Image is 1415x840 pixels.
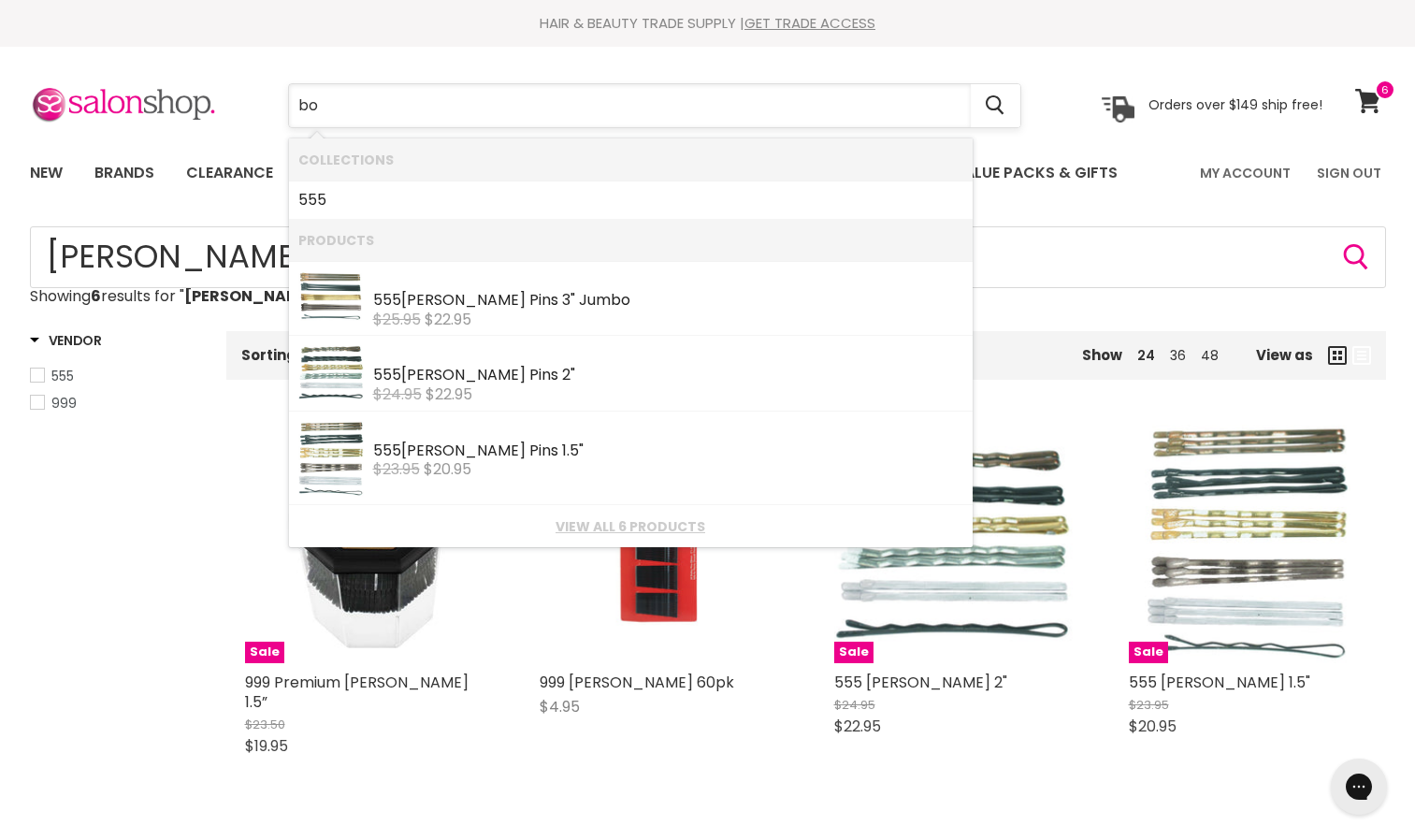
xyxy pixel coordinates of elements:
b: [PERSON_NAME] [401,440,526,461]
li: Products: 555 Bobby Pins 1.5" [289,412,973,506]
a: 36 [1170,346,1186,365]
span: $22.95 [425,309,471,330]
a: 999 [30,393,203,413]
a: View all 6 products [298,519,963,534]
span: Sale [1129,642,1168,663]
div: 555 s 3" Jumbo [373,292,963,311]
a: GET TRADE ACCESS [744,13,875,33]
a: 555 [298,185,963,215]
span: 999 [51,394,77,413]
nav: Main [7,146,1409,200]
span: $20.95 [1129,716,1177,737]
span: Sale [834,642,874,663]
b: Pin [529,364,551,385]
ul: Main menu [16,146,1161,200]
li: Collections [289,138,973,181]
span: $22.95 [426,384,472,405]
a: 999 Premium [PERSON_NAME] 1.5” [245,672,469,713]
a: 555 [30,366,203,386]
span: $4.95 [540,696,580,717]
a: Clearance [172,153,287,193]
a: Value Packs & Gifts [940,153,1132,193]
a: Brands [80,153,168,193]
img: 2BOBBY_200x.jpg [298,345,364,398]
li: Products: 555 Bobby Pins 3" Jumbo [289,261,973,336]
span: View as [1256,347,1313,363]
button: Search [971,84,1020,127]
div: 555 s 1.5" [373,442,963,462]
div: 555 s 2" [373,367,963,386]
span: $24.95 [834,696,875,714]
span: 555 [51,367,74,385]
p: Orders over $149 ship free! [1148,96,1322,113]
span: $19.95 [245,735,288,757]
h3: Vendor [30,331,102,350]
span: Show [1082,345,1122,365]
img: 555 Bobby Pins 1.5 [1145,425,1350,663]
s: $23.95 [373,458,420,480]
strong: 6 [91,285,101,307]
form: Product [288,83,1021,128]
b: Pin [529,289,551,311]
a: 555 Bobby Pins 1.5Sale [1129,425,1367,663]
button: Search [1341,242,1371,272]
a: 999 Premium Bobby Pins 1.5”Sale [245,425,484,663]
img: 1.5BOBBY_200x.jpg [298,421,364,498]
img: 3JUMBO_200x.jpg [298,270,364,322]
p: Showing results for " " [30,288,1386,305]
span: $20.95 [424,458,471,480]
img: 999 Premium Bobby Pins 1.5” [245,425,484,663]
a: 48 [1201,346,1219,365]
input: Search [289,84,971,127]
div: HAIR & BEAUTY TRADE SUPPLY | [7,14,1409,33]
s: $24.95 [373,384,422,405]
s: $25.95 [373,309,421,330]
li: View All [289,505,973,547]
li: Products [289,219,973,261]
b: [PERSON_NAME] [401,289,526,311]
strong: [PERSON_NAME] [184,285,316,307]
label: Sorting [241,347,296,363]
span: $22.95 [834,716,881,737]
input: Search [30,226,1386,288]
span: $23.95 [1129,696,1169,714]
form: Product [30,226,1386,288]
a: New [16,153,77,193]
span: Sale [245,642,284,663]
li: Collections: 555 [289,181,973,220]
a: 555 [PERSON_NAME] 2" [834,672,1007,693]
a: 999 [PERSON_NAME] 60pk [540,672,734,693]
a: 24 [1137,346,1155,365]
iframe: Gorgias live chat messenger [1321,752,1396,821]
span: $23.50 [245,716,285,733]
li: Products: 555 Bobby Pins 2" [289,336,973,411]
a: Sign Out [1306,153,1393,193]
b: Pin [529,440,551,461]
b: [PERSON_NAME] [401,364,526,385]
a: My Account [1189,153,1302,193]
a: 555 [PERSON_NAME] 1.5" [1129,672,1310,693]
